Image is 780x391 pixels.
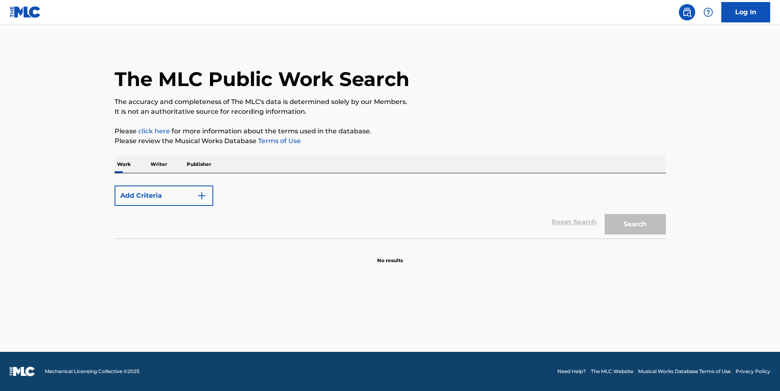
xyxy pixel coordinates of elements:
[682,7,692,17] img: search
[10,367,35,376] img: logo
[197,191,207,201] img: 9d2ae6d4665cec9f34b9.svg
[700,4,716,20] div: Help
[148,156,170,173] p: Writer
[115,186,213,206] button: Add Criteria
[45,368,139,375] span: Mechanical Licensing Collective © 2025
[256,137,301,145] a: Terms of Use
[115,67,409,91] h1: The MLC Public Work Search
[138,127,170,135] a: click here
[115,107,666,117] p: It is not an authoritative source for recording information.
[10,6,41,18] img: MLC Logo
[679,4,695,20] a: Public Search
[638,368,731,375] a: Musical Works Database Terms of Use
[736,368,770,375] a: Privacy Policy
[377,247,403,264] p: No results
[703,7,713,17] img: help
[557,368,586,375] a: Need Help?
[115,136,666,146] p: Please review the Musical Works Database
[115,181,666,239] form: Search Form
[115,97,666,107] p: The accuracy and completeness of The MLC's data is determined solely by our Members.
[184,156,214,173] p: Publisher
[115,156,133,173] p: Work
[115,126,666,136] p: Please for more information about the terms used in the database.
[721,2,770,22] a: Log In
[591,368,633,375] a: The MLC Website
